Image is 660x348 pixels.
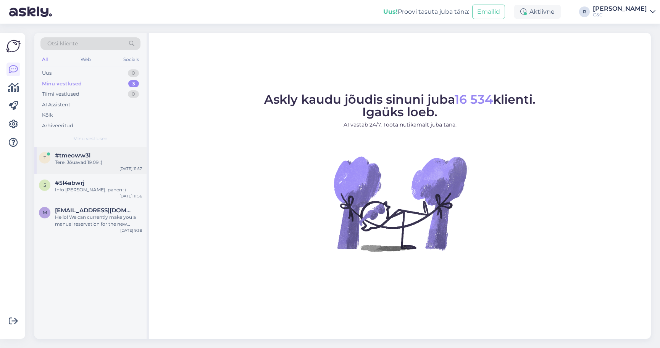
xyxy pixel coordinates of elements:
img: No Chat active [331,135,469,272]
span: 5 [44,182,46,188]
div: Info [PERSON_NAME], panen :) [55,186,142,193]
div: 0 [128,90,139,98]
span: Otsi kliente [47,40,78,48]
div: [DATE] 11:56 [119,193,142,199]
span: m [43,210,47,215]
div: Socials [122,55,140,64]
button: Emailid [472,5,505,19]
span: Askly kaudu jõudis sinuni juba klienti. Igaüks loeb. [264,92,536,119]
span: #5l4abwrj [55,180,84,186]
div: 3 [128,80,139,88]
div: [DATE] 11:57 [119,166,142,172]
div: Proovi tasuta juba täna: [383,7,469,16]
div: Aktiivne [514,5,561,19]
div: [DATE] 9:38 [120,228,142,233]
div: Web [79,55,92,64]
div: Tere! Jõuavad 19.09 :) [55,159,142,166]
div: Tiimi vestlused [42,90,79,98]
img: Askly Logo [6,39,21,53]
span: Minu vestlused [73,135,108,142]
span: t [44,155,46,160]
div: C&C [593,12,647,18]
b: Uus! [383,8,398,15]
p: AI vastab 24/7. Tööta nutikamalt juba täna. [264,121,536,129]
span: #tmeoww3l [55,152,90,159]
a: [PERSON_NAME]C&C [593,6,655,18]
div: Uus [42,69,52,77]
span: 16 534 [455,92,493,107]
div: All [40,55,49,64]
div: R [579,6,590,17]
span: mgazan09@gmail.com [55,207,134,214]
div: AI Assistent [42,101,70,109]
div: Hello! We can currently make you a manual reservation for the new model. Once the new device has ... [55,214,142,228]
div: Minu vestlused [42,80,82,88]
div: Arhiveeritud [42,122,73,130]
div: 0 [128,69,139,77]
div: Kõik [42,111,53,119]
div: [PERSON_NAME] [593,6,647,12]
